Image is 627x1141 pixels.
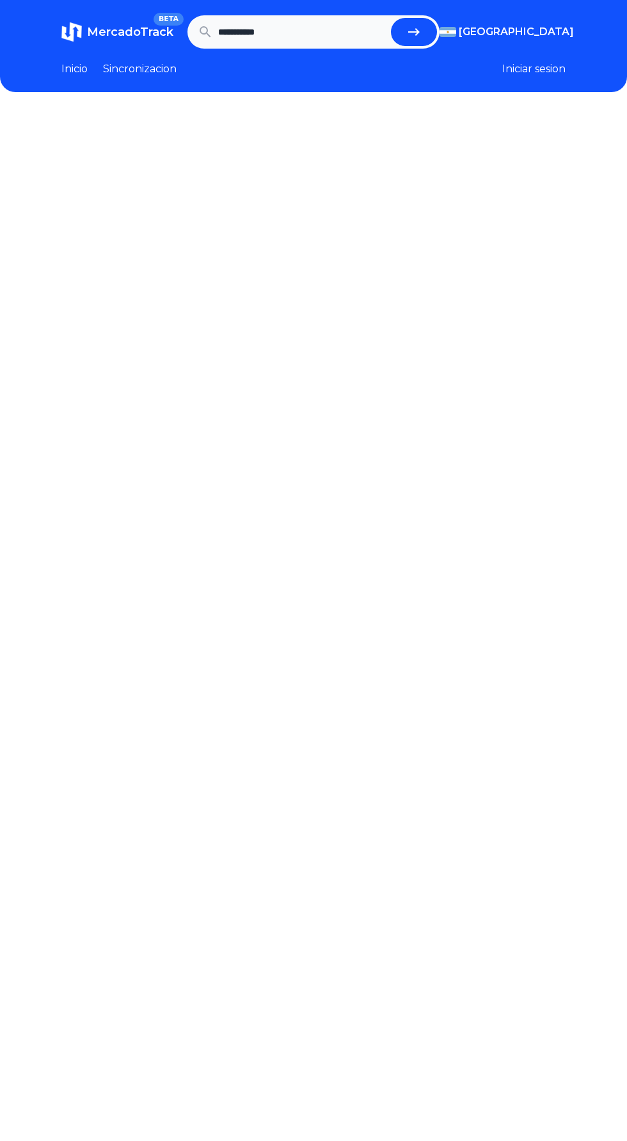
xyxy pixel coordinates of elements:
span: BETA [154,13,184,26]
a: Inicio [61,61,88,77]
a: MercadoTrackBETA [61,22,173,42]
button: Iniciar sesion [502,61,566,77]
span: [GEOGRAPHIC_DATA] [459,24,574,40]
img: Argentina [440,27,456,37]
span: MercadoTrack [87,25,173,39]
button: [GEOGRAPHIC_DATA] [440,24,566,40]
a: Sincronizacion [103,61,177,77]
img: MercadoTrack [61,22,82,42]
